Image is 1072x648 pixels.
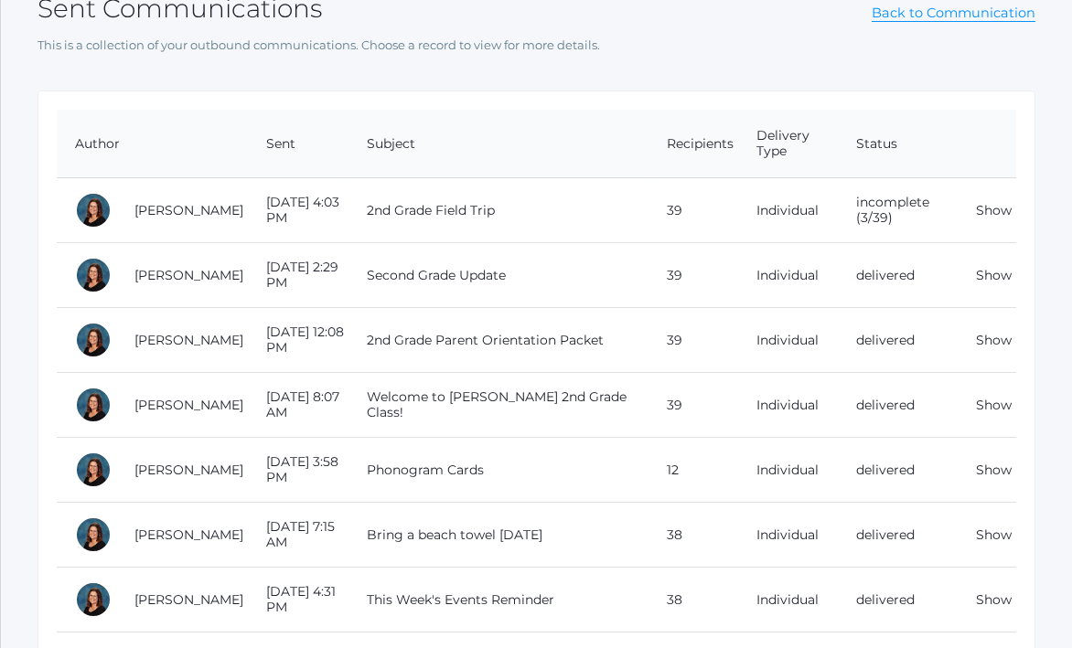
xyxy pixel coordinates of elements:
[75,387,112,423] div: Emily Balli
[134,332,243,348] a: [PERSON_NAME]
[976,267,1012,283] a: Show
[57,110,248,178] th: Author
[649,438,738,503] td: 12
[134,397,243,413] a: [PERSON_NAME]
[838,503,958,568] td: delivered
[738,503,838,568] td: Individual
[976,332,1012,348] a: Show
[248,438,348,503] td: [DATE] 3:58 PM
[348,178,649,243] td: 2nd Grade Field Trip
[348,308,649,373] td: 2nd Grade Parent Orientation Packet
[248,373,348,438] td: [DATE] 8:07 AM
[649,178,738,243] td: 39
[348,503,649,568] td: Bring a beach towel [DATE]
[75,322,112,358] div: Emily Balli
[838,178,958,243] td: incomplete (3/39)
[838,373,958,438] td: delivered
[976,591,1012,608] a: Show
[248,178,348,243] td: [DATE] 4:03 PM
[348,438,649,503] td: Phonogram Cards
[738,568,838,632] td: Individual
[134,202,243,218] a: [PERSON_NAME]
[738,243,838,308] td: Individual
[75,516,112,553] div: Emily Balli
[248,568,348,632] td: [DATE] 4:31 PM
[838,568,958,632] td: delivered
[872,5,1035,22] a: Back to Communication
[976,462,1012,478] a: Show
[134,267,243,283] a: [PERSON_NAME]
[75,451,112,488] div: Emily Balli
[838,438,958,503] td: delivered
[38,37,1035,55] p: This is a collection of your outbound communications. Choose a record to view for more details.
[649,503,738,568] td: 38
[738,438,838,503] td: Individual
[838,243,958,308] td: delivered
[134,462,243,478] a: [PERSON_NAME]
[649,110,738,178] th: Recipients
[738,178,838,243] td: Individual
[248,110,348,178] th: Sent
[348,568,649,632] td: This Week's Events Reminder
[75,581,112,618] div: Emily Balli
[134,526,243,543] a: [PERSON_NAME]
[134,591,243,608] a: [PERSON_NAME]
[976,202,1012,218] a: Show
[348,373,649,438] td: Welcome to [PERSON_NAME] 2nd Grade Class!
[976,397,1012,413] a: Show
[248,243,348,308] td: [DATE] 2:29 PM
[649,568,738,632] td: 38
[649,308,738,373] td: 39
[248,308,348,373] td: [DATE] 12:08 PM
[738,373,838,438] td: Individual
[738,110,838,178] th: Delivery Type
[248,503,348,568] td: [DATE] 7:15 AM
[75,257,112,293] div: Emily Balli
[649,243,738,308] td: 39
[838,110,958,178] th: Status
[75,192,112,228] div: Emily Balli
[976,526,1012,543] a: Show
[348,243,649,308] td: Second Grade Update
[738,308,838,373] td: Individual
[348,110,649,178] th: Subject
[838,308,958,373] td: delivered
[649,373,738,438] td: 39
